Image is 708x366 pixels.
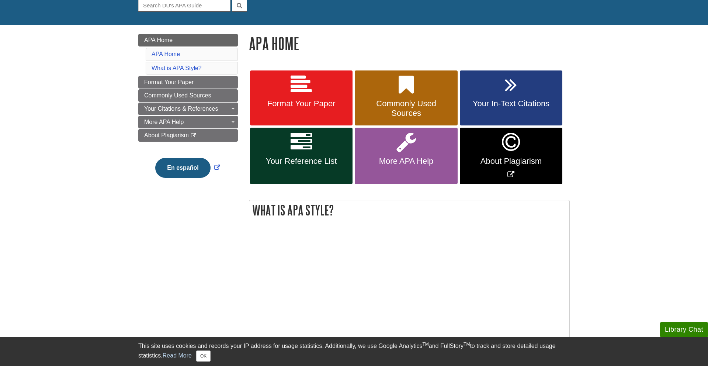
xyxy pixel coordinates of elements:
[196,351,211,362] button: Close
[190,133,197,138] i: This link opens in a new window
[152,51,180,57] a: APA Home
[138,34,238,190] div: Guide Page Menu
[422,342,428,347] sup: TM
[144,37,173,43] span: APA Home
[152,65,202,71] a: What is APA Style?
[138,34,238,46] a: APA Home
[138,103,238,115] a: Your Citations & References
[163,352,192,359] a: Read More
[144,92,211,99] span: Commonly Used Sources
[155,158,210,178] button: En español
[138,89,238,102] a: Commonly Used Sources
[153,165,222,171] a: Link opens in new window
[464,342,470,347] sup: TM
[138,116,238,128] a: More APA Help
[250,128,353,184] a: Your Reference List
[249,34,570,53] h1: APA Home
[460,128,562,184] a: Link opens in new window
[465,99,557,108] span: Your In-Text Citations
[144,132,189,138] span: About Plagiarism
[253,231,459,347] iframe: What is APA?
[355,128,457,184] a: More APA Help
[660,322,708,337] button: Library Chat
[144,119,184,125] span: More APA Help
[250,70,353,126] a: Format Your Paper
[144,79,194,85] span: Format Your Paper
[465,156,557,166] span: About Plagiarism
[138,129,238,142] a: About Plagiarism
[138,342,570,362] div: This site uses cookies and records your IP address for usage statistics. Additionally, we use Goo...
[138,76,238,89] a: Format Your Paper
[355,70,457,126] a: Commonly Used Sources
[256,99,347,108] span: Format Your Paper
[249,200,569,220] h2: What is APA Style?
[360,156,452,166] span: More APA Help
[460,70,562,126] a: Your In-Text Citations
[256,156,347,166] span: Your Reference List
[144,106,218,112] span: Your Citations & References
[360,99,452,118] span: Commonly Used Sources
